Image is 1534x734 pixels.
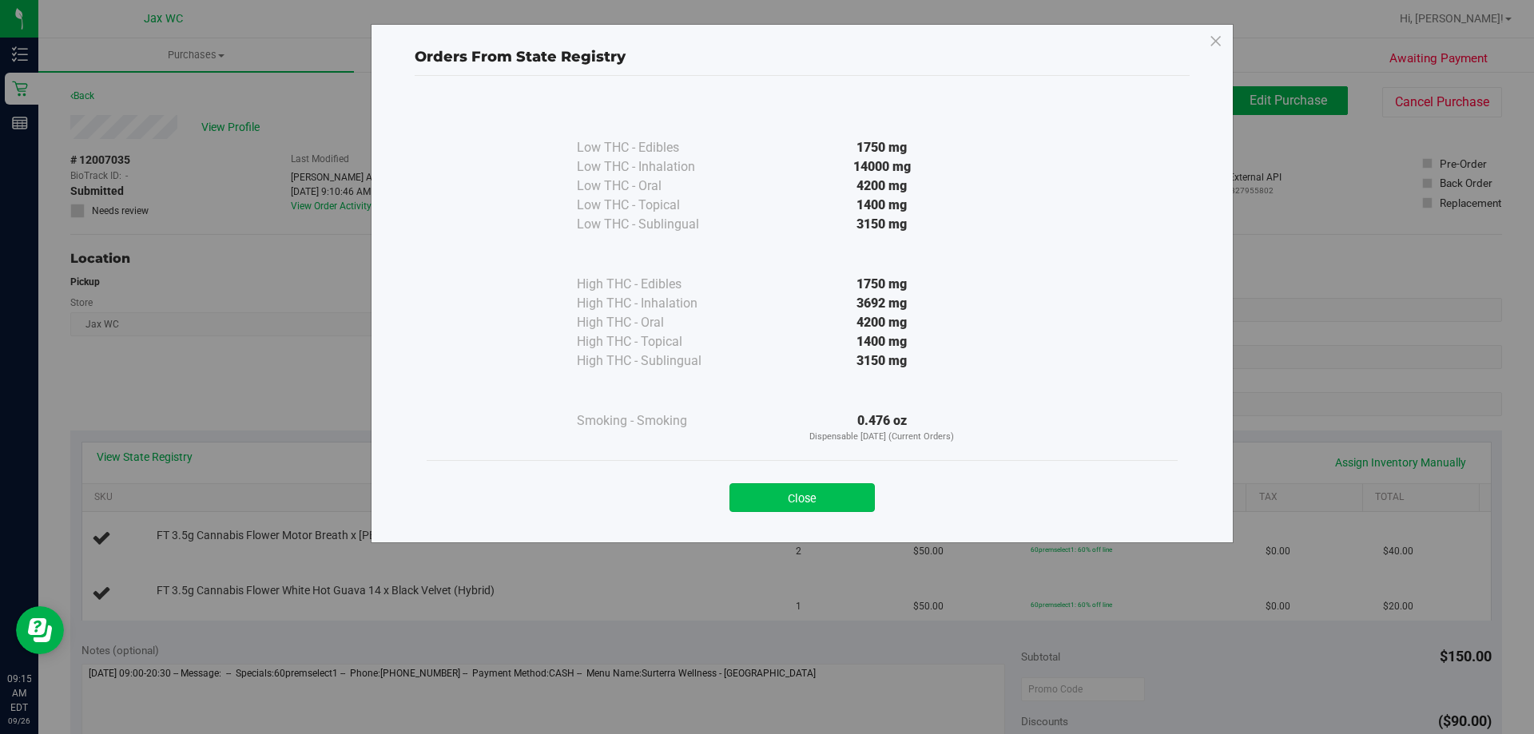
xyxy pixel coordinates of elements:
span: Orders From State Registry [415,48,626,65]
div: 1400 mg [737,332,1027,351]
div: High THC - Sublingual [577,351,737,371]
button: Close [729,483,875,512]
div: 3692 mg [737,294,1027,313]
iframe: Resource center [16,606,64,654]
div: 14000 mg [737,157,1027,177]
div: High THC - Edibles [577,275,737,294]
div: 1400 mg [737,196,1027,215]
div: 1750 mg [737,138,1027,157]
div: Low THC - Edibles [577,138,737,157]
p: Dispensable [DATE] (Current Orders) [737,430,1027,444]
div: 3150 mg [737,215,1027,234]
div: 4200 mg [737,177,1027,196]
div: Low THC - Topical [577,196,737,215]
div: 4200 mg [737,313,1027,332]
div: Low THC - Oral [577,177,737,196]
div: High THC - Oral [577,313,737,332]
div: High THC - Inhalation [577,294,737,313]
div: Low THC - Sublingual [577,215,737,234]
div: High THC - Topical [577,332,737,351]
div: 3150 mg [737,351,1027,371]
div: 1750 mg [737,275,1027,294]
div: 0.476 oz [737,411,1027,444]
div: Smoking - Smoking [577,411,737,430]
div: Low THC - Inhalation [577,157,737,177]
